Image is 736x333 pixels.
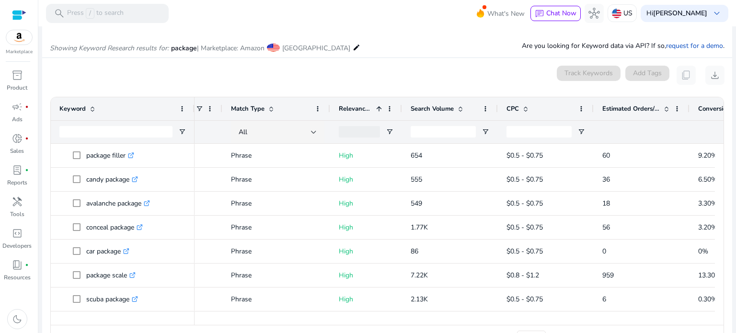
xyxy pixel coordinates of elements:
[602,271,614,280] span: 959
[282,44,350,53] span: [GEOGRAPHIC_DATA]
[666,41,723,50] a: request for a demo
[231,218,322,237] p: Phrase
[178,128,186,136] button: Open Filter Menu
[339,170,393,189] p: High
[59,104,86,113] span: Keyword
[86,313,136,333] p: triple package
[411,247,418,256] span: 86
[411,223,428,232] span: 1.77K
[709,69,721,81] span: download
[711,8,723,19] span: keyboard_arrow_down
[25,168,29,172] span: fiber_manual_record
[698,223,717,232] span: 3.20%
[197,44,264,53] span: | Marketplace: Amazon
[698,175,717,184] span: 6.50%
[11,228,23,239] span: code_blocks
[10,210,24,218] p: Tools
[698,151,717,160] span: 9.20%
[339,194,393,213] p: High
[25,105,29,109] span: fiber_manual_record
[506,175,543,184] span: $0.5 - $0.75
[339,289,393,309] p: High
[602,175,610,184] span: 36
[54,8,65,19] span: search
[231,194,322,213] p: Phrase
[386,128,393,136] button: Open Filter Menu
[11,101,23,113] span: campaign
[530,6,581,21] button: chatChat Now
[339,313,393,333] p: High
[11,196,23,207] span: handyman
[602,104,660,113] span: Estimated Orders/Month
[653,9,707,18] b: [PERSON_NAME]
[506,151,543,160] span: $0.5 - $0.75
[239,127,247,137] span: All
[86,218,143,237] p: conceal package
[86,146,134,165] p: package filler
[602,295,606,304] span: 6
[353,42,360,53] mat-icon: edit
[11,313,23,325] span: dark_mode
[59,126,172,138] input: Keyword Filter Input
[7,178,27,187] p: Reports
[50,44,169,53] i: Showing Keyword Research results for:
[231,289,322,309] p: Phrase
[67,8,124,19] p: Press to search
[11,259,23,271] span: book_4
[86,241,129,261] p: car package
[506,247,543,256] span: $0.5 - $0.75
[602,199,610,208] span: 18
[522,41,724,51] p: Are you looking for Keyword data via API? If so, .
[12,115,23,124] p: Ads
[506,199,543,208] span: $0.5 - $0.75
[602,247,606,256] span: 0
[6,30,32,45] img: amazon.svg
[339,241,393,261] p: High
[411,126,476,138] input: Search Volume Filter Input
[698,247,708,256] span: 0%
[698,199,717,208] span: 3.30%
[411,199,422,208] span: 549
[698,295,717,304] span: 0.30%
[646,10,707,17] p: Hi
[602,223,610,232] span: 56
[411,295,428,304] span: 2.13K
[231,170,322,189] p: Phrase
[623,5,632,22] p: US
[588,8,600,19] span: hub
[231,104,264,113] span: Match Type
[11,133,23,144] span: donut_small
[171,44,197,53] span: package
[577,128,585,136] button: Open Filter Menu
[10,147,24,155] p: Sales
[231,241,322,261] p: Phrase
[86,170,138,189] p: candy package
[339,265,393,285] p: High
[339,218,393,237] p: High
[705,66,724,85] button: download
[86,265,136,285] p: package scale
[487,5,525,22] span: What's New
[7,83,27,92] p: Product
[11,69,23,81] span: inventory_2
[482,128,489,136] button: Open Filter Menu
[6,48,33,56] p: Marketplace
[506,271,539,280] span: $0.8 - $1.2
[25,137,29,140] span: fiber_manual_record
[411,175,422,184] span: 555
[585,4,604,23] button: hub
[411,151,422,160] span: 654
[25,263,29,267] span: fiber_manual_record
[231,265,322,285] p: Phrase
[698,271,721,280] span: 13.30%
[546,9,576,18] span: Chat Now
[602,151,610,160] span: 60
[506,223,543,232] span: $0.5 - $0.75
[411,104,454,113] span: Search Volume
[506,295,543,304] span: $0.5 - $0.75
[231,146,322,165] p: Phrase
[2,241,32,250] p: Developers
[4,273,31,282] p: Resources
[506,104,519,113] span: CPC
[231,313,322,333] p: Phrase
